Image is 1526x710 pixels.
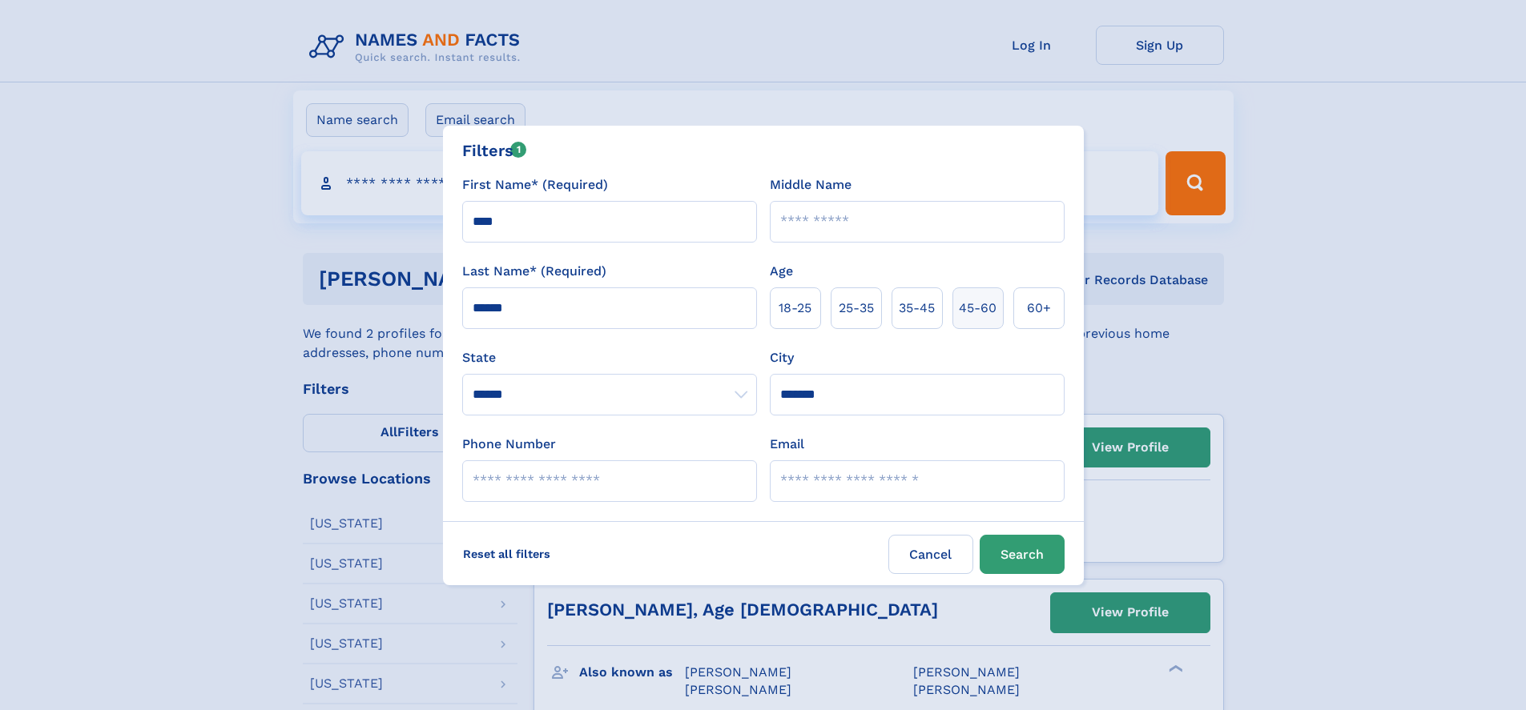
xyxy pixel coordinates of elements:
button: Search [980,535,1065,574]
span: 60+ [1027,299,1051,318]
label: Reset all filters [453,535,561,573]
label: Email [770,435,804,454]
label: Last Name* (Required) [462,262,606,281]
div: Filters [462,138,527,162]
span: 35‑45 [899,299,935,318]
span: 25‑35 [839,299,874,318]
label: Middle Name [770,175,852,195]
label: State [462,348,757,367]
label: City [770,348,794,367]
label: Cancel [888,535,973,574]
label: Age [770,262,793,281]
label: Phone Number [462,435,556,454]
span: 18‑25 [779,299,811,318]
span: 45‑60 [959,299,997,318]
label: First Name* (Required) [462,175,608,195]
